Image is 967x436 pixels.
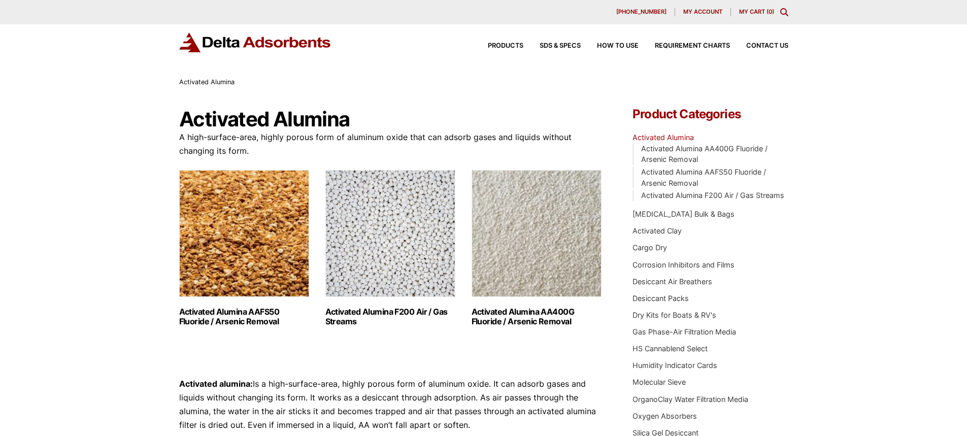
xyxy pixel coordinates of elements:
[179,78,235,86] span: Activated Alumina
[472,307,602,326] h2: Activated Alumina AA400G Fluoride / Arsenic Removal
[632,226,682,235] a: Activated Clay
[632,277,712,286] a: Desiccant Air Breathers
[641,144,768,164] a: Activated Alumina AA400G Fluoride / Arsenic Removal
[179,307,309,326] h2: Activated Alumina AAFS50 Fluoride / Arsenic Removal
[683,9,722,15] span: My account
[632,412,697,420] a: Oxygen Absorbers
[639,43,730,49] a: Requirement Charts
[540,43,581,49] span: SDS & SPECS
[769,8,772,15] span: 0
[655,43,730,49] span: Requirement Charts
[488,43,523,49] span: Products
[325,307,455,326] h2: Activated Alumina F200 Air / Gas Streams
[179,130,603,158] p: A high-surface-area, highly porous form of aluminum oxide that can adsorb gases and liquids witho...
[632,344,708,353] a: HS Cannablend Select
[597,43,639,49] span: How to Use
[472,170,602,297] img: Activated Alumina AA400G Fluoride / Arsenic Removal
[523,43,581,49] a: SDS & SPECS
[632,327,736,336] a: Gas Phase-Air Filtration Media
[179,379,253,389] strong: Activated alumina:
[632,378,686,386] a: Molecular Sieve
[632,260,735,269] a: Corrosion Inhibitors and Films
[641,167,766,187] a: Activated Alumina AAFS50 Fluoride / Arsenic Removal
[325,170,455,326] a: Visit product category Activated Alumina F200 Air / Gas Streams
[675,8,731,16] a: My account
[746,43,788,49] span: Contact Us
[780,8,788,16] div: Toggle Modal Content
[616,9,666,15] span: [PHONE_NUMBER]
[632,243,667,252] a: Cargo Dry
[739,8,774,15] a: My Cart (0)
[608,8,675,16] a: [PHONE_NUMBER]
[325,170,455,297] img: Activated Alumina F200 Air / Gas Streams
[179,108,603,130] h1: Activated Alumina
[179,32,331,52] img: Delta Adsorbents
[179,170,309,297] img: Activated Alumina AAFS50 Fluoride / Arsenic Removal
[581,43,639,49] a: How to Use
[632,311,716,319] a: Dry Kits for Boats & RV's
[179,170,309,326] a: Visit product category Activated Alumina AAFS50 Fluoride / Arsenic Removal
[632,108,788,120] h4: Product Categories
[632,133,694,142] a: Activated Alumina
[730,43,788,49] a: Contact Us
[641,191,784,199] a: Activated Alumina F200 Air / Gas Streams
[472,43,523,49] a: Products
[632,294,689,303] a: Desiccant Packs
[179,377,603,432] p: Is a high-surface-area, highly porous form of aluminum oxide. It can adsorb gases and liquids wit...
[472,170,602,326] a: Visit product category Activated Alumina AA400G Fluoride / Arsenic Removal
[632,361,717,370] a: Humidity Indicator Cards
[632,210,735,218] a: [MEDICAL_DATA] Bulk & Bags
[632,395,748,404] a: OrganoClay Water Filtration Media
